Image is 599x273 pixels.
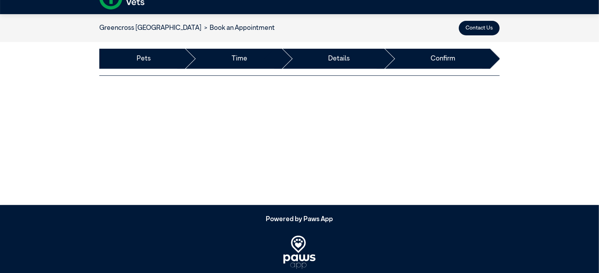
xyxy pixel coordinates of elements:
[99,23,275,33] nav: breadcrumb
[99,25,201,31] a: Greencross [GEOGRAPHIC_DATA]
[283,236,316,269] img: PawsApp
[201,23,275,33] li: Book an Appointment
[232,54,247,64] a: Time
[459,21,500,35] button: Contact Us
[328,54,350,64] a: Details
[431,54,456,64] a: Confirm
[99,216,500,224] h5: Powered by Paws App
[137,54,151,64] a: Pets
